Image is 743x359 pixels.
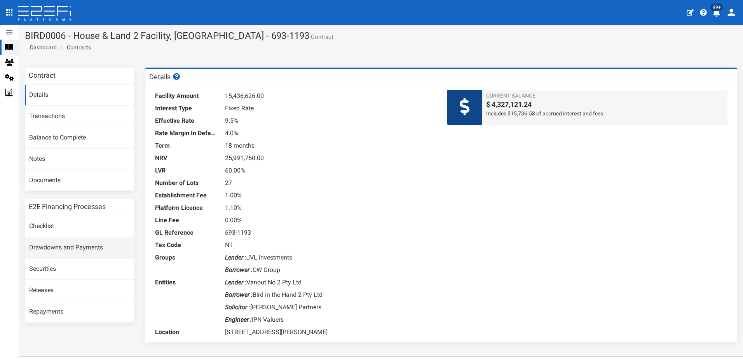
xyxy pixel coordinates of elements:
[225,152,435,164] dd: 25,991,750.00
[155,102,217,115] dt: Interest Type
[25,280,134,301] a: Releases
[486,110,724,117] span: Includes $15,736.58 of accrued interest and fees
[225,189,435,202] dd: 1.00%
[155,202,217,214] dt: Platform Licence
[25,106,134,127] a: Transactions
[155,90,217,102] dt: Facility Amount
[225,90,435,102] dd: 15,436,626.00
[225,303,250,311] i: Solicitor :
[25,170,134,191] a: Documents
[225,202,435,214] dd: 1.10%
[225,139,435,152] dd: 18 months
[225,291,253,298] i: Borrower :
[155,227,217,239] dt: GL Reference
[155,139,217,152] dt: Term
[225,316,252,323] i: Engineer :
[155,127,217,139] dt: Rate Margin In Default
[25,216,134,237] a: Checklist
[225,314,435,326] dd: IPN Valuers
[155,164,217,177] dt: LVR
[486,99,724,110] span: $ 4,327,121.24
[25,127,134,148] a: Balance to Complete
[225,289,435,301] dd: Bird in the Hand 2 Pty Ltd
[25,149,134,170] a: Notes
[155,276,217,289] dt: Entities
[25,237,134,258] a: Drawdowns and Payments
[155,239,217,251] dt: Tax Code
[29,72,56,79] h3: Contract
[225,251,435,264] dd: JVL Investments
[225,164,435,177] dd: 60.00%
[309,34,333,40] small: Contract
[225,214,435,227] dd: 0.00%
[225,177,435,189] dd: 27
[225,266,253,274] i: Borrower :
[155,326,217,338] dt: Location
[25,259,134,280] a: Securities
[486,92,724,99] span: Current Balance
[25,85,134,106] a: Details
[155,115,217,127] dt: Effective Rate
[29,203,106,210] h3: E2E Financing Processes
[155,214,217,227] dt: Line Fee
[225,227,435,239] dd: 693-1193
[225,239,435,251] dd: NT
[225,264,435,276] dd: CW Group
[25,31,737,41] h1: BIRD0006 - House & Land 2 Facility, [GEOGRAPHIC_DATA] - 693-1193
[225,301,435,314] dd: [PERSON_NAME] Partners
[225,279,246,286] i: Lender :
[155,177,217,189] dt: Number of Lots
[155,189,217,202] dt: Establishment Fee
[225,102,435,115] dd: Fixed Rate
[225,127,435,139] dd: 4.0%
[225,326,435,338] dd: [STREET_ADDRESS][PERSON_NAME]
[225,276,435,289] dd: Vanout No 2 Pty Ltd
[25,301,134,322] a: Repayments
[225,115,435,127] dd: 9.5%
[155,251,217,264] dt: Groups
[67,44,91,51] a: Contracts
[225,254,246,261] i: Lender :
[149,73,181,80] h3: Details
[155,152,217,164] dt: NRV
[27,44,57,51] a: Dashboard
